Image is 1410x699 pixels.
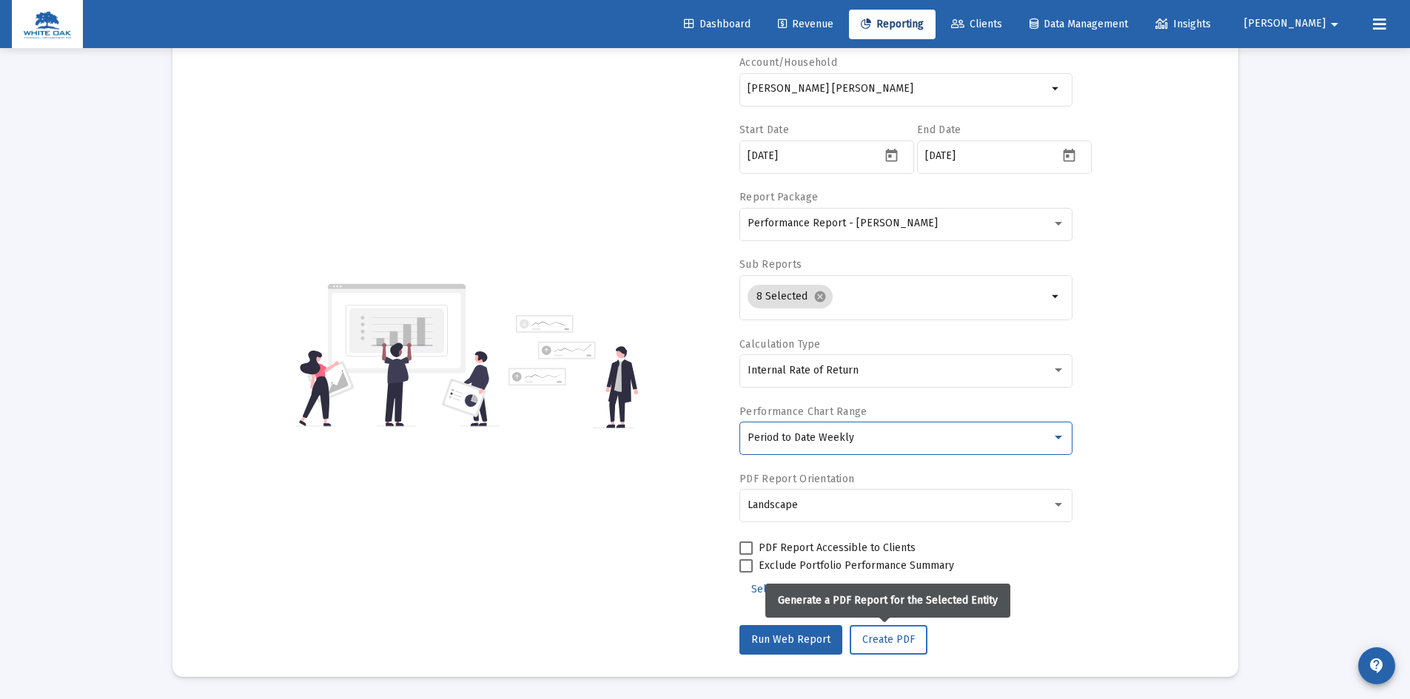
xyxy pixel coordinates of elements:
a: Dashboard [672,10,762,39]
label: Start Date [739,124,789,136]
button: Run Web Report [739,625,842,655]
label: Report Package [739,191,818,203]
label: Account/Household [739,56,837,69]
button: Open calendar [1058,144,1080,166]
button: [PERSON_NAME] [1226,9,1361,38]
span: Exclude Portfolio Performance Summary [759,557,954,575]
span: Reporting [861,18,924,30]
input: Select a date [925,150,1058,162]
span: PDF Report Accessible to Clients [759,539,916,557]
span: Internal Rate of Return [748,364,859,376]
span: Landscape [748,499,798,511]
span: Period to Date Weekly [748,431,854,444]
label: Sub Reports [739,258,802,271]
span: Select Standard Period [751,583,861,595]
mat-icon: arrow_drop_down [1047,80,1065,98]
a: Insights [1144,10,1223,39]
button: Create PDF [850,625,927,655]
mat-chip-list: Selection [748,282,1047,311]
mat-icon: contact_support [1368,657,1386,675]
span: Data Management [1030,18,1128,30]
span: Performance Report - [PERSON_NAME] [748,217,938,229]
span: [PERSON_NAME] [1244,18,1326,30]
a: Revenue [766,10,845,39]
img: reporting [296,282,500,428]
span: Revenue [778,18,833,30]
mat-icon: arrow_drop_down [1326,10,1343,39]
input: Search or select an account or household [748,83,1047,95]
label: PDF Report Orientation [739,473,854,485]
span: Run Web Report [751,633,830,646]
img: reporting-alt [508,315,638,428]
span: Additional Options [888,583,975,595]
button: Open calendar [881,144,902,166]
a: Reporting [849,10,936,39]
label: Performance Chart Range [739,405,867,418]
mat-chip: 8 Selected [748,285,833,308]
a: Clients [939,10,1014,39]
a: Data Management [1018,10,1140,39]
span: Create PDF [862,633,915,646]
input: Select a date [748,150,881,162]
label: Calculation Type [739,338,820,351]
label: End Date [917,124,961,136]
span: Dashboard [684,18,751,30]
img: Dashboard [23,10,72,39]
mat-icon: arrow_drop_down [1047,288,1065,305]
mat-icon: cancel [813,290,827,303]
span: Insights [1155,18,1211,30]
span: Clients [951,18,1002,30]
